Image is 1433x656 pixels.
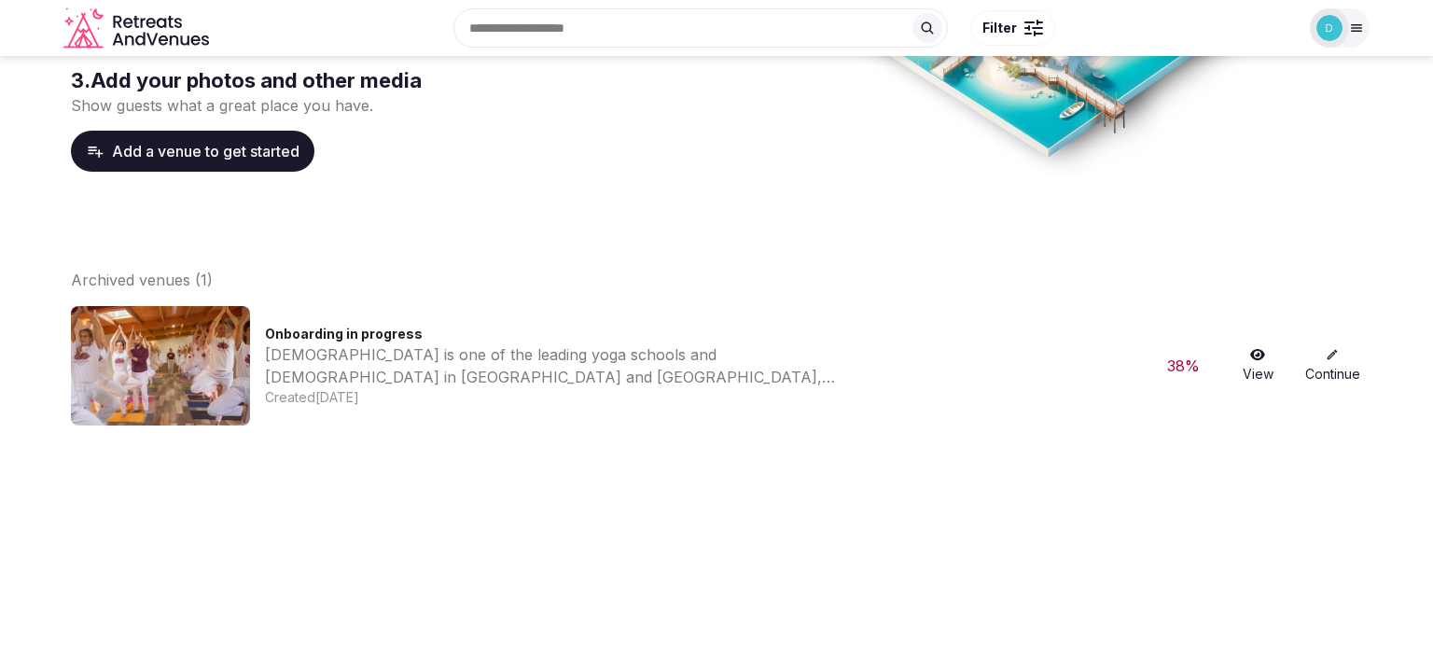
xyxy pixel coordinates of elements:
[982,19,1017,37] span: Filter
[1302,348,1362,384] a: Continue
[265,343,871,388] div: [DEMOGRAPHIC_DATA] is one of the leading yoga schools and [DEMOGRAPHIC_DATA] in [GEOGRAPHIC_DATA]...
[970,10,1055,46] button: Filter
[1153,355,1213,377] div: 38 %
[71,131,314,172] button: Add a venue to get started
[71,66,709,95] h3: 3 . Add your photos and other media
[71,306,250,426] img: Venue cover photo for null
[71,95,709,116] p: Show guests what a great place you have.
[71,269,213,291] button: Archived venues (1)
[63,7,213,49] a: Visit the homepage
[63,7,213,49] svg: Retreats and Venues company logo
[265,388,1138,407] div: Created [DATE]
[1316,15,1343,41] img: davidcook2654
[265,326,423,342] span: Onboarding in progress
[1228,348,1287,384] a: View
